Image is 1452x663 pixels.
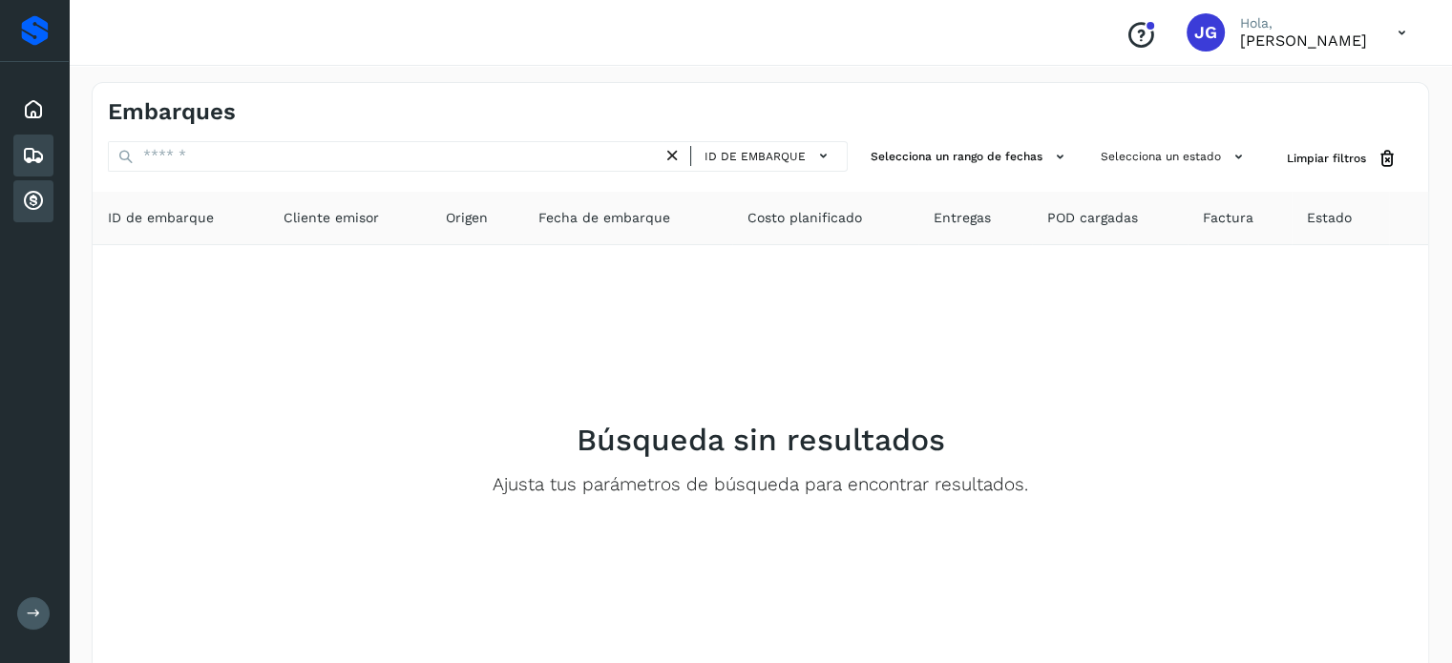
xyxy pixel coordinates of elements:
p: JESUS GARCIA HERNANDEZ [1240,31,1367,50]
span: Cliente emisor [284,208,379,228]
span: Entregas [934,208,991,228]
span: Origen [446,208,488,228]
p: Hola, [1240,15,1367,31]
button: Selecciona un rango de fechas [863,141,1078,173]
h2: Búsqueda sin resultados [577,422,945,458]
span: POD cargadas [1047,208,1138,228]
button: Limpiar filtros [1272,141,1413,176]
div: Inicio [13,89,53,131]
p: Ajusta tus parámetros de búsqueda para encontrar resultados. [493,474,1028,496]
span: Costo planificado [747,208,862,228]
button: ID de embarque [699,142,839,170]
span: Fecha de embarque [538,208,670,228]
span: ID de embarque [108,208,214,228]
span: ID de embarque [705,148,806,165]
span: Factura [1203,208,1253,228]
button: Selecciona un estado [1093,141,1256,173]
div: Embarques [13,135,53,176]
div: Cuentas por cobrar [13,180,53,222]
span: Estado [1307,208,1352,228]
h4: Embarques [108,98,236,126]
span: Limpiar filtros [1287,150,1366,167]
